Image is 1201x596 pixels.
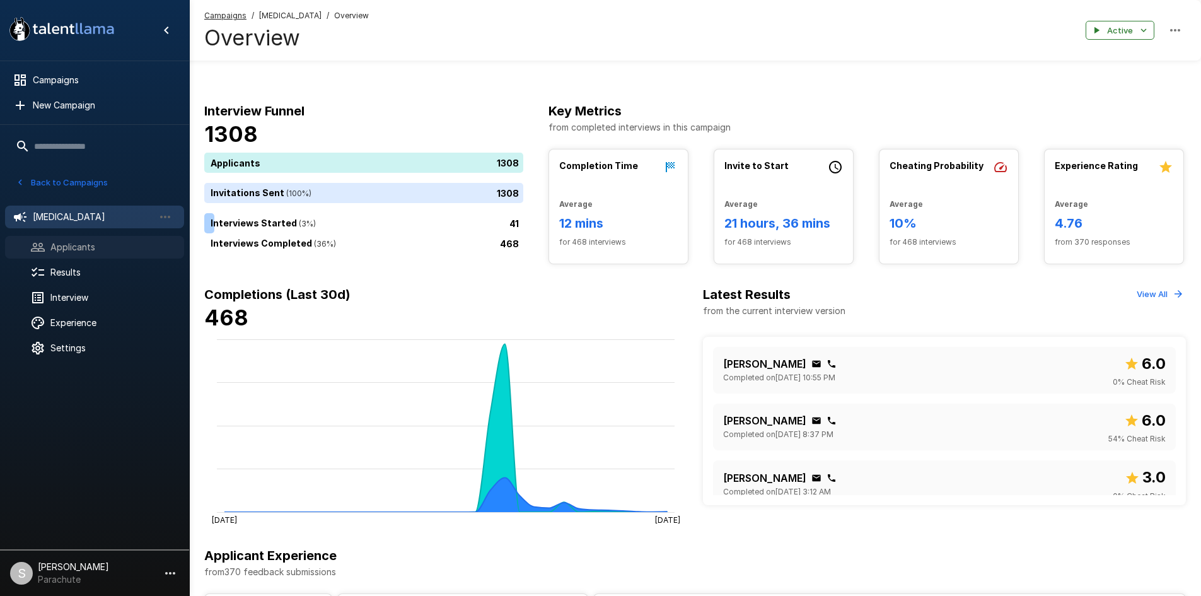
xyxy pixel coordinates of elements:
[703,287,791,302] b: Latest Results
[890,160,983,171] b: Cheating Probability
[211,237,336,250] p: Interviews Completed
[890,213,1008,233] h6: 10%
[559,160,638,171] b: Completion Time
[811,416,821,426] div: Click to copy
[559,199,593,209] b: Average
[204,103,305,119] b: Interview Funnel
[827,359,837,369] div: Click to copy
[1125,465,1166,489] span: Overall score out of 10
[723,371,835,384] span: Completed on [DATE] 10:55 PM
[723,486,831,498] span: Completed on [DATE] 3:12 AM
[723,470,806,486] p: [PERSON_NAME]
[1113,490,1166,503] span: 0 % Cheat Risk
[1142,411,1166,429] b: 6.0
[1124,409,1166,433] span: Overall score out of 10
[509,217,519,230] p: 41
[723,356,806,371] p: [PERSON_NAME]
[204,287,351,302] b: Completions (Last 30d)
[703,305,845,317] p: from the current interview version
[204,566,1186,578] p: from 370 feedback submissions
[1055,213,1173,233] h6: 4.76
[500,237,519,250] p: 468
[1142,354,1166,373] b: 6.0
[497,187,519,200] p: 1308
[1124,352,1166,376] span: Overall score out of 10
[1055,199,1088,209] b: Average
[655,515,680,524] tspan: [DATE]
[724,199,758,209] b: Average
[827,416,837,426] div: Click to copy
[890,199,923,209] b: Average
[1113,376,1166,389] span: 0 % Cheat Risk
[723,428,833,441] span: Completed on [DATE] 8:37 PM
[1142,468,1166,486] b: 3.0
[724,213,843,233] h6: 21 hours, 36 mins
[548,121,1186,134] p: from completed interviews in this campaign
[1086,21,1154,40] button: Active
[548,103,622,119] b: Key Metrics
[724,160,789,171] b: Invite to Start
[204,305,248,330] b: 468
[1134,284,1186,304] button: View All
[1055,160,1138,171] b: Experience Rating
[811,473,821,483] div: Click to copy
[827,473,837,483] div: Click to copy
[497,156,519,170] p: 1308
[559,213,678,233] h6: 12 mins
[724,236,843,248] span: for 468 interviews
[723,413,806,428] p: [PERSON_NAME]
[559,236,678,248] span: for 468 interviews
[204,548,337,563] b: Applicant Experience
[1108,433,1166,445] span: 54 % Cheat Risk
[1055,236,1173,248] span: from 370 responses
[204,121,258,147] b: 1308
[811,359,821,369] div: Click to copy
[890,236,1008,248] span: for 468 interviews
[212,515,237,524] tspan: [DATE]
[312,239,336,248] span: ( 36 %)
[204,25,369,51] h4: Overview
